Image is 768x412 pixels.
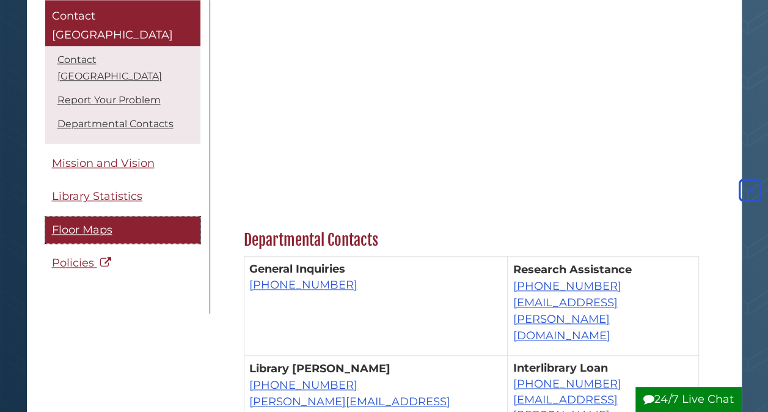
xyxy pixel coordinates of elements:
a: [PHONE_NUMBER] [249,278,357,292]
strong: Interlibrary Loan [513,361,607,375]
a: [PHONE_NUMBER] [513,279,621,293]
h2: Departmental Contacts [238,230,705,250]
a: Policies [45,250,200,278]
span: Library Statistics [52,190,142,204]
span: Floor Maps [52,223,112,237]
button: 24/7 Live Chat [635,387,742,412]
span: Mission and Vision [52,156,155,170]
a: [PHONE_NUMBER] [249,378,357,392]
b: Library [PERSON_NAME] [249,362,390,375]
a: Floor Maps [45,216,200,244]
a: Contact [GEOGRAPHIC_DATA] [57,54,162,82]
span: Policies [52,257,94,270]
a: Mission and Vision [45,150,200,177]
a: Back to Top [736,184,765,197]
a: [PHONE_NUMBER] [513,377,621,391]
a: [EMAIL_ADDRESS][PERSON_NAME][DOMAIN_NAME] [513,296,617,342]
a: Report Your Problem [57,94,161,106]
strong: General Inquiries [249,262,345,276]
span: Contact [GEOGRAPHIC_DATA] [52,9,173,42]
b: Research Assistance [513,263,631,276]
a: Departmental Contacts [57,118,174,130]
a: Library Statistics [45,183,200,211]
